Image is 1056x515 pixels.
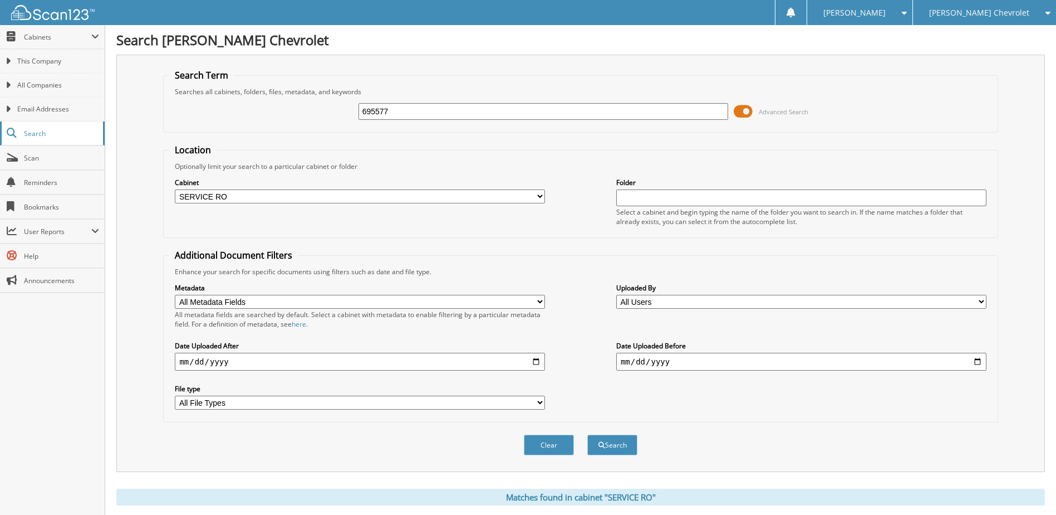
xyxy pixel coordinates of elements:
span: Cabinets [24,32,91,42]
span: User Reports [24,227,91,236]
label: Metadata [175,283,545,293]
div: Enhance your search for specific documents using filters such as date and file type. [169,267,991,276]
label: Date Uploaded After [175,341,545,351]
span: Help [24,251,99,261]
label: Cabinet [175,178,545,187]
div: Searches all cabinets, folders, files, metadata, and keywords [169,87,991,96]
div: All metadata fields are searched by default. Select a cabinet with metadata to enable filtering b... [175,310,545,329]
legend: Search Term [169,69,234,81]
span: All Companies [17,80,99,90]
iframe: Chat Widget [1000,461,1056,515]
h1: Search [PERSON_NAME] Chevrolet [116,31,1045,49]
button: Clear [524,435,574,455]
legend: Location [169,144,217,156]
legend: Additional Document Filters [169,249,298,261]
label: Folder [616,178,986,187]
span: Advanced Search [759,108,808,116]
span: Reminders [24,178,99,187]
span: Scan [24,153,99,163]
label: Date Uploaded Before [616,341,986,351]
a: here [292,319,306,329]
label: File type [175,384,545,393]
img: scan123-logo-white.svg [11,5,95,20]
span: Announcements [24,276,99,285]
span: Search [24,129,97,138]
span: [PERSON_NAME] Chevrolet [929,9,1029,16]
span: Email Addresses [17,104,99,114]
span: [PERSON_NAME] [823,9,886,16]
input: start [175,353,545,371]
input: end [616,353,986,371]
label: Uploaded By [616,283,986,293]
span: This Company [17,56,99,66]
button: Search [587,435,637,455]
div: Select a cabinet and begin typing the name of the folder you want to search in. If the name match... [616,207,986,226]
div: Matches found in cabinet "SERVICE RO" [116,489,1045,506]
div: Optionally limit your search to a particular cabinet or folder [169,162,991,171]
span: Bookmarks [24,202,99,212]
